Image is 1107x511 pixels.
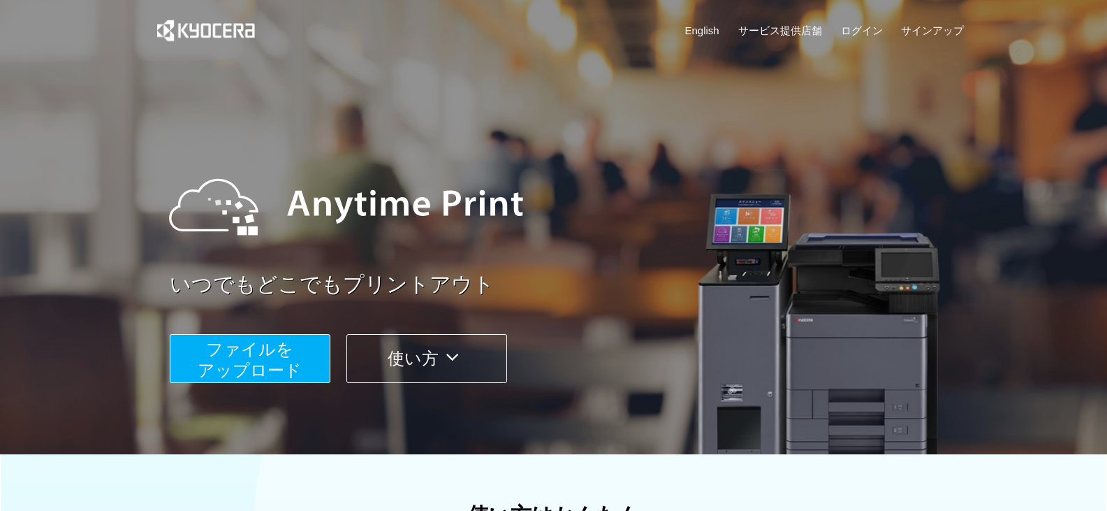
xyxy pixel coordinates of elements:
[170,334,330,383] button: ファイルを​​アップロード
[901,23,964,38] a: サインアップ
[346,334,507,383] button: 使い方
[841,23,883,38] a: ログイン
[738,23,822,38] a: サービス提供店舗
[685,23,719,38] a: English
[170,270,973,300] a: いつでもどこでもプリントアウト
[198,340,302,380] span: ファイルを ​​アップロード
